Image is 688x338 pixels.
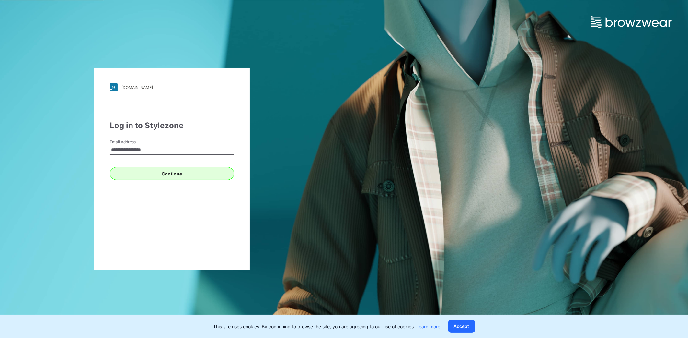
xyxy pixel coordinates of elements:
p: This site uses cookies. By continuing to browse the site, you are agreeing to our use of cookies. [213,323,441,330]
button: Accept [448,320,475,333]
label: Email Address [110,139,155,145]
img: browzwear-logo.73288ffb.svg [591,16,672,28]
div: [DOMAIN_NAME] [121,85,153,90]
a: Learn more [417,324,441,329]
a: [DOMAIN_NAME] [110,83,234,91]
img: svg+xml;base64,PHN2ZyB3aWR0aD0iMjgiIGhlaWdodD0iMjgiIHZpZXdCb3g9IjAgMCAyOCAyOCIgZmlsbD0ibm9uZSIgeG... [110,83,118,91]
button: Continue [110,167,234,180]
div: Log in to Stylezone [110,120,234,131]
